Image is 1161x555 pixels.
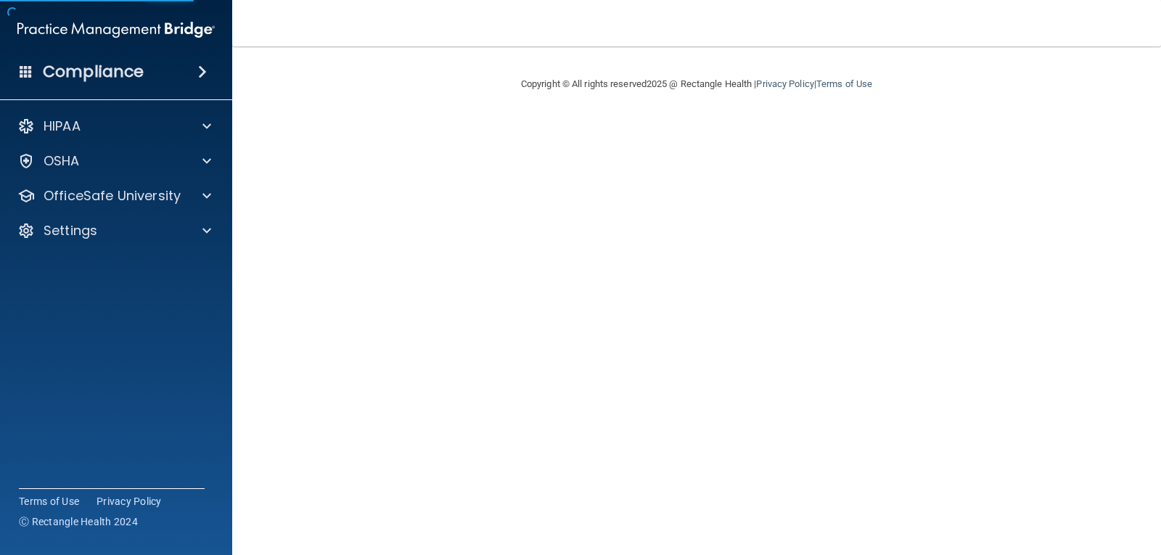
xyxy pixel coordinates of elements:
[17,15,215,44] img: PMB logo
[816,78,872,89] a: Terms of Use
[17,222,211,239] a: Settings
[432,61,961,107] div: Copyright © All rights reserved 2025 @ Rectangle Health | |
[43,62,144,82] h4: Compliance
[17,118,211,135] a: HIPAA
[19,494,79,509] a: Terms of Use
[97,494,162,509] a: Privacy Policy
[44,222,97,239] p: Settings
[17,187,211,205] a: OfficeSafe University
[19,514,138,529] span: Ⓒ Rectangle Health 2024
[17,152,211,170] a: OSHA
[44,187,181,205] p: OfficeSafe University
[756,78,813,89] a: Privacy Policy
[44,152,80,170] p: OSHA
[44,118,81,135] p: HIPAA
